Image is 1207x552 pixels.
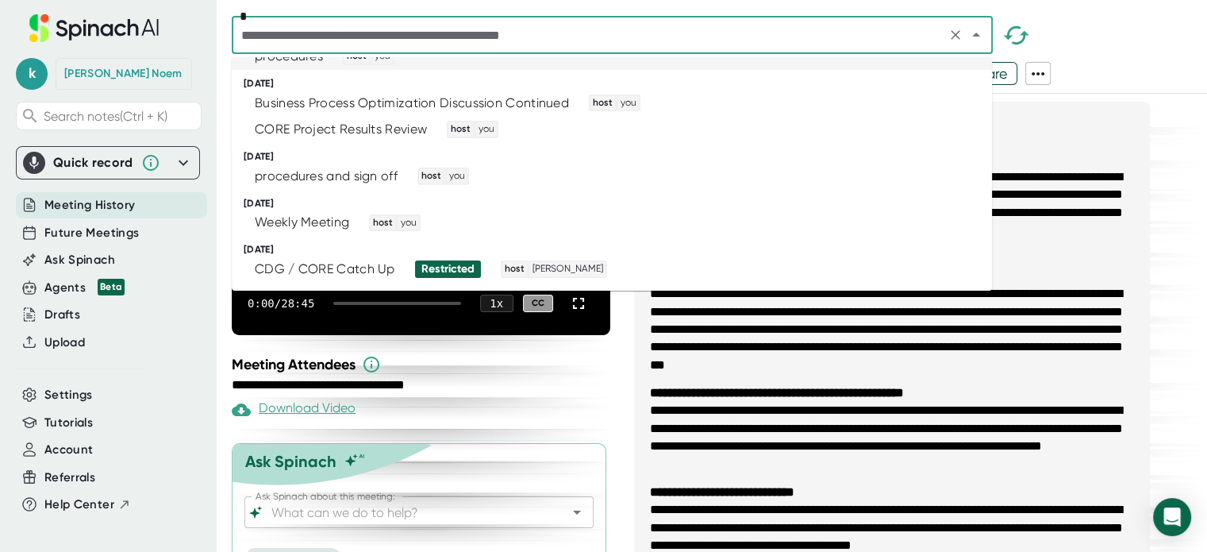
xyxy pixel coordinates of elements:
[44,251,115,269] button: Ask Spinach
[244,244,992,256] div: [DATE]
[480,295,513,312] div: 1 x
[44,196,135,214] button: Meeting History
[590,96,615,110] span: host
[447,169,467,183] span: you
[44,334,85,352] button: Upload
[944,24,967,46] button: Clear
[44,306,80,324] button: Drafts
[44,496,131,514] button: Help Center
[245,452,336,471] div: Ask Spinach
[44,414,93,432] button: Tutorials
[44,224,139,242] button: Future Meetings
[268,501,542,523] input: What can we do to help?
[53,155,133,171] div: Quick record
[44,441,93,459] button: Account
[64,67,182,81] div: Kirsten Noem
[965,24,987,46] button: Close
[502,262,527,276] span: host
[618,96,639,110] span: you
[44,469,95,487] button: Referrals
[255,261,395,277] div: CDG / CORE Catch Up
[255,95,569,111] div: Business Process Optimization Discussion Continued
[244,78,992,90] div: [DATE]
[16,58,48,90] span: k
[44,279,125,297] div: Agents
[530,262,605,276] span: [PERSON_NAME]
[244,198,992,210] div: [DATE]
[398,216,419,230] span: you
[232,355,614,374] div: Meeting Attendees
[44,496,114,514] span: Help Center
[244,151,992,163] div: [DATE]
[232,400,356,419] div: Download Video
[421,262,475,276] div: Restricted
[448,122,473,137] span: host
[1153,498,1191,536] div: Open Intercom Messenger
[371,216,395,230] span: host
[98,279,125,295] div: Beta
[419,169,444,183] span: host
[255,214,349,230] div: Weekly Meeting
[255,168,398,184] div: procedures and sign off
[44,109,167,124] span: Search notes (Ctrl + K)
[44,279,125,297] button: Agents Beta
[23,147,193,179] div: Quick record
[248,297,314,310] div: 0:00 / 28:45
[523,295,553,313] div: CC
[44,386,93,404] button: Settings
[566,501,588,523] button: Open
[255,122,427,137] div: CORE Project Results Review
[476,122,497,137] span: you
